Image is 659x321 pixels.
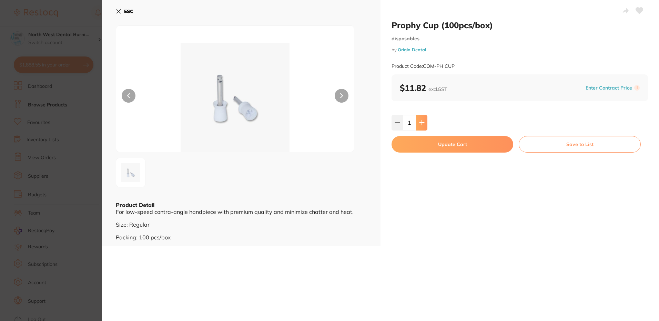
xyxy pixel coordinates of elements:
[634,85,640,91] label: i
[392,136,513,153] button: Update Cart
[398,47,426,52] a: Origin Dental
[124,8,133,14] b: ESC
[392,20,648,30] h2: Prophy Cup (100pcs/box)
[392,36,648,42] small: disposables
[519,136,641,153] button: Save to List
[392,47,648,52] small: by
[116,6,133,17] button: ESC
[118,160,143,185] img: cGc
[584,85,634,91] button: Enter Contract Price
[392,63,455,69] small: Product Code: COM-PH CUP
[164,43,306,152] img: cGc
[116,201,154,208] b: Product Detail
[400,83,447,93] b: $11.82
[116,209,367,240] div: For low-speed contra-angle handpiece with premium quality and minimize chatter and heat. Size: Re...
[428,86,447,92] span: excl. GST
